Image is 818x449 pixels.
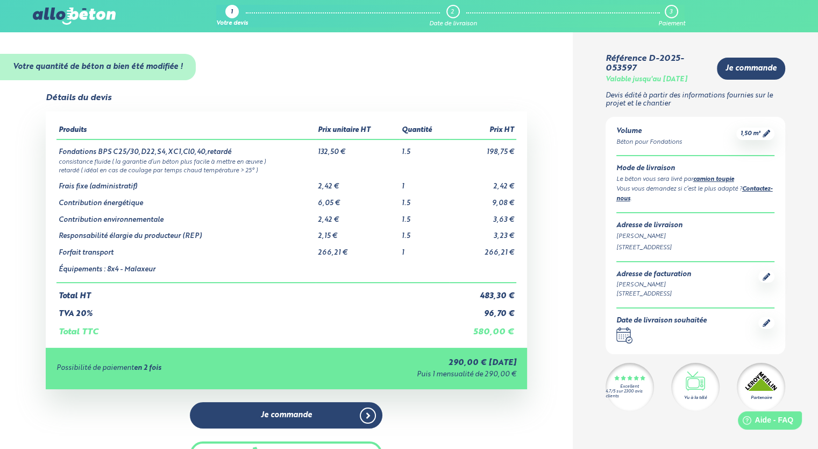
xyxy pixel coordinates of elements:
span: Je commande [725,64,777,73]
td: Total TTC [56,319,450,337]
iframe: Help widget launcher [722,407,806,437]
td: 2,42 € [316,208,399,224]
div: Vous vous demandez si c’est le plus adapté ? . [616,185,775,204]
td: 1 [400,241,450,257]
td: 1.5 [400,191,450,208]
div: Date de livraison [429,20,477,27]
td: 96,70 € [450,301,516,319]
strong: Votre quantité de béton a bien été modifiée ! [13,63,183,71]
td: Contribution environnementale [56,208,316,224]
div: Adresse de livraison [616,222,775,230]
img: allobéton [33,8,116,25]
td: 2,15 € [316,224,399,241]
a: 3 Paiement [658,5,685,27]
div: Vu à la télé [684,395,707,401]
td: retardé ( idéal en cas de coulage par temps chaud température > 25° ) [56,165,516,174]
td: TVA 20% [56,301,450,319]
td: Contribution énergétique [56,191,316,208]
div: [STREET_ADDRESS] [616,290,691,299]
div: [PERSON_NAME] [616,232,775,241]
td: Fondations BPS C25/30,D22,S4,XC1,Cl0,40,retardé [56,139,316,157]
th: Quantité [400,122,450,139]
td: Frais fixe (administratif) [56,174,316,191]
div: Date de livraison souhaitée [616,317,707,325]
td: 132,50 € [316,139,399,157]
div: 3 [670,9,672,16]
div: Adresse de facturation [616,271,691,279]
div: 290,00 € [DATE] [293,359,516,368]
div: Puis 1 mensualité de 290,00 € [293,371,516,379]
td: 3,23 € [450,224,516,241]
a: Je commande [717,58,785,80]
td: 1 [400,174,450,191]
td: 2,42 € [316,174,399,191]
div: 2 [451,9,454,16]
td: 266,21 € [316,241,399,257]
div: Béton pour Fondations [616,138,682,147]
th: Produits [56,122,316,139]
div: 1 [231,9,233,16]
div: Paiement [658,20,685,27]
td: 1.5 [400,139,450,157]
td: Équipements : 8x4 - Malaxeur [56,257,316,283]
td: Forfait transport [56,241,316,257]
td: 580,00 € [450,319,516,337]
div: [STREET_ADDRESS] [616,243,775,252]
th: Prix HT [450,122,516,139]
a: 2 Date de livraison [429,5,477,27]
div: Référence D-2025-053597 [606,54,709,74]
a: Je commande [190,402,382,429]
a: Contactez-nous [616,186,773,202]
a: camion toupie [693,177,734,183]
div: [PERSON_NAME] [616,280,691,290]
div: Détails du devis [46,93,111,103]
td: 483,30 € [450,283,516,301]
td: 198,75 € [450,139,516,157]
td: 9,08 € [450,191,516,208]
div: Mode de livraison [616,165,775,173]
td: Total HT [56,283,450,301]
td: 3,63 € [450,208,516,224]
div: Le béton vous sera livré par [616,175,775,185]
td: 1.5 [400,208,450,224]
div: Partenaire [751,395,772,401]
strong: en 2 fois [134,364,161,371]
td: 2,42 € [450,174,516,191]
td: 1.5 [400,224,450,241]
div: Possibilité de paiement [56,364,292,373]
td: Responsabilité élargie du producteur (REP) [56,224,316,241]
div: 4.7/5 sur 2300 avis clients [606,389,654,399]
div: Votre devis [216,20,248,27]
div: Volume [616,128,682,136]
a: 1 Votre devis [216,5,248,27]
th: Prix unitaire HT [316,122,399,139]
span: Je commande [261,411,312,420]
td: 266,21 € [450,241,516,257]
p: Devis édité à partir des informations fournies sur le projet et le chantier [606,92,786,108]
div: Excellent [620,384,639,389]
td: 6,05 € [316,191,399,208]
div: Valable jusqu'au [DATE] [606,76,687,84]
td: consistance fluide ( la garantie d’un béton plus facile à mettre en œuvre ) [56,157,516,166]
